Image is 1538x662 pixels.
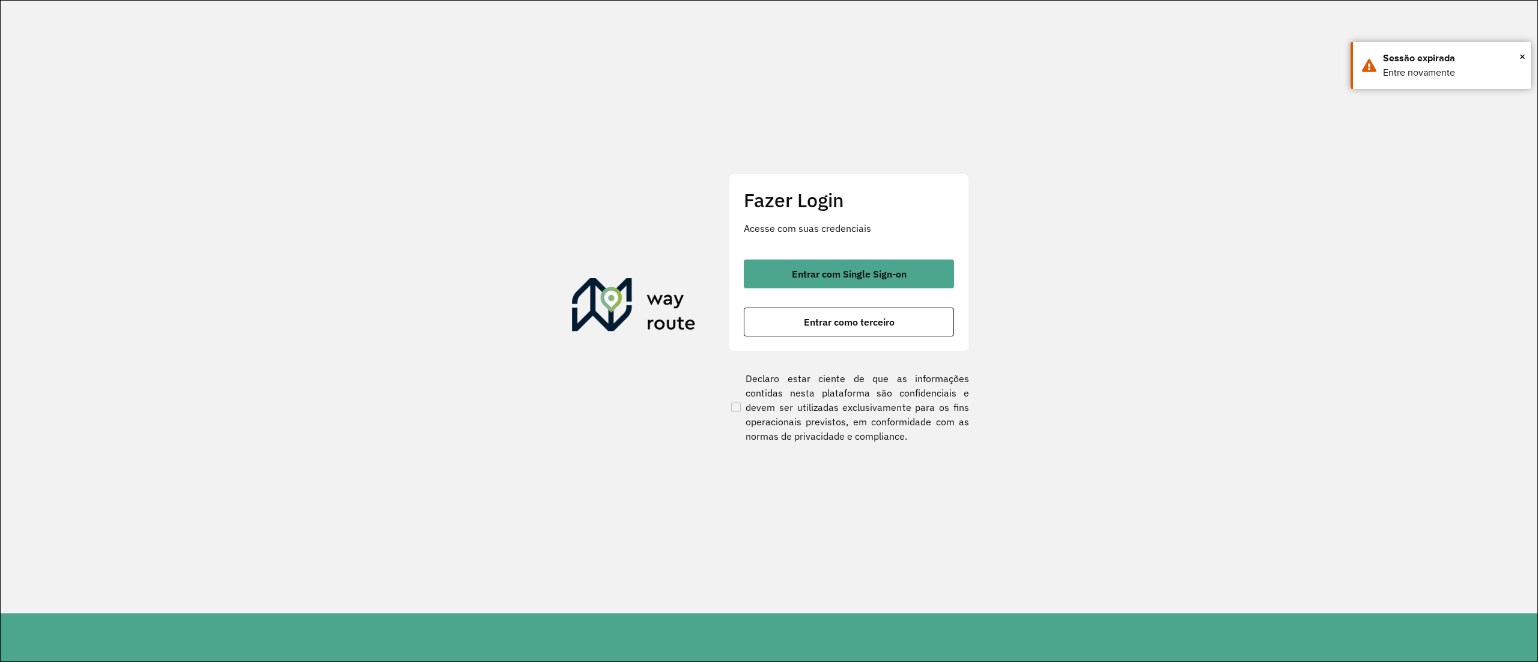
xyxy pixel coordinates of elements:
[1383,65,1522,80] div: Entre novamente
[744,221,954,235] p: Acesse com suas credenciais
[1383,51,1522,65] div: Sessão expirada
[744,308,954,336] button: button
[804,317,895,327] span: Entrar como terceiro
[729,371,969,443] label: Declaro estar ciente de que as informações contidas nesta plataforma são confidenciais e devem se...
[1519,47,1525,65] button: Close
[1519,47,1525,65] span: ×
[572,278,696,336] img: Roteirizador AmbevTech
[744,189,954,211] h2: Fazer Login
[744,260,954,288] button: button
[792,269,907,279] span: Entrar com Single Sign-on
